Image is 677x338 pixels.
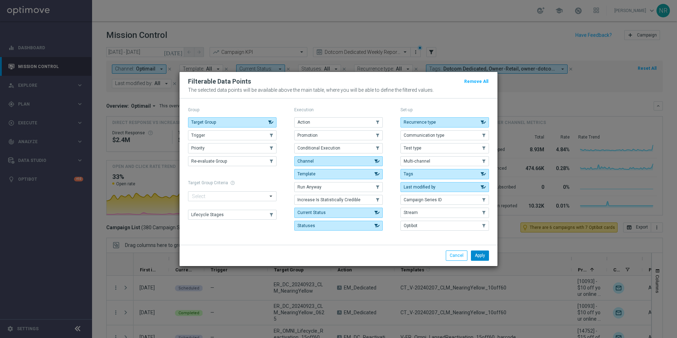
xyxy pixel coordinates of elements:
button: Communication type [400,130,489,140]
button: Remove All [463,78,489,85]
p: The selected data points will be available above the main table, where you will be able to define... [188,87,489,93]
button: Last modified by [400,182,489,192]
button: Current Status [294,208,383,218]
button: Optibot [400,221,489,231]
span: Multi-channel [404,159,430,164]
h2: Filterable Data Points [188,77,251,86]
span: Increase Is Statistically Credible [297,197,360,202]
button: Statuses [294,221,383,231]
button: Channel [294,156,383,166]
span: Statuses [297,223,315,228]
button: Action [294,117,383,127]
button: Apply [471,250,489,260]
h1: Target Group Criteria [188,180,277,185]
span: Action [297,120,310,125]
span: Recurrence type [404,120,436,125]
button: Priority [188,143,277,153]
button: Re-evaluate Group [188,156,277,166]
p: Group [188,107,277,113]
span: help_outline [230,180,235,185]
span: Promotion [297,133,318,138]
span: Stream [404,210,418,215]
span: Tags [404,171,413,176]
button: Conditional Execution [294,143,383,153]
button: Template [294,169,383,179]
span: Current Status [297,210,326,215]
span: Run Anyway [297,185,322,190]
span: Last modified by [404,185,436,190]
span: Channel [297,159,314,164]
span: Template [297,171,315,176]
span: Conditional Execution [297,146,340,151]
span: Trigger [191,133,205,138]
p: Set-up [400,107,489,113]
button: Test type [400,143,489,153]
button: Run Anyway [294,182,383,192]
button: Promotion [294,130,383,140]
span: Campaign Series ID [404,197,442,202]
button: Cancel [446,250,467,260]
p: Execution [294,107,383,113]
button: Trigger [188,130,277,140]
button: Target Group [188,117,277,127]
span: Lifecycle Stages [191,212,224,217]
button: Stream [400,208,489,218]
button: Campaign Series ID [400,195,489,205]
span: Communication type [404,133,444,138]
button: Lifecycle Stages [188,210,277,220]
button: Tags [400,169,489,179]
button: Increase Is Statistically Credible [294,195,383,205]
button: Multi-channel [400,156,489,166]
span: Test type [404,146,421,151]
button: Recurrence type [400,117,489,127]
span: Priority [191,146,205,151]
span: Re-evaluate Group [191,159,227,164]
span: Target Group [191,120,216,125]
span: Optibot [404,223,417,228]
